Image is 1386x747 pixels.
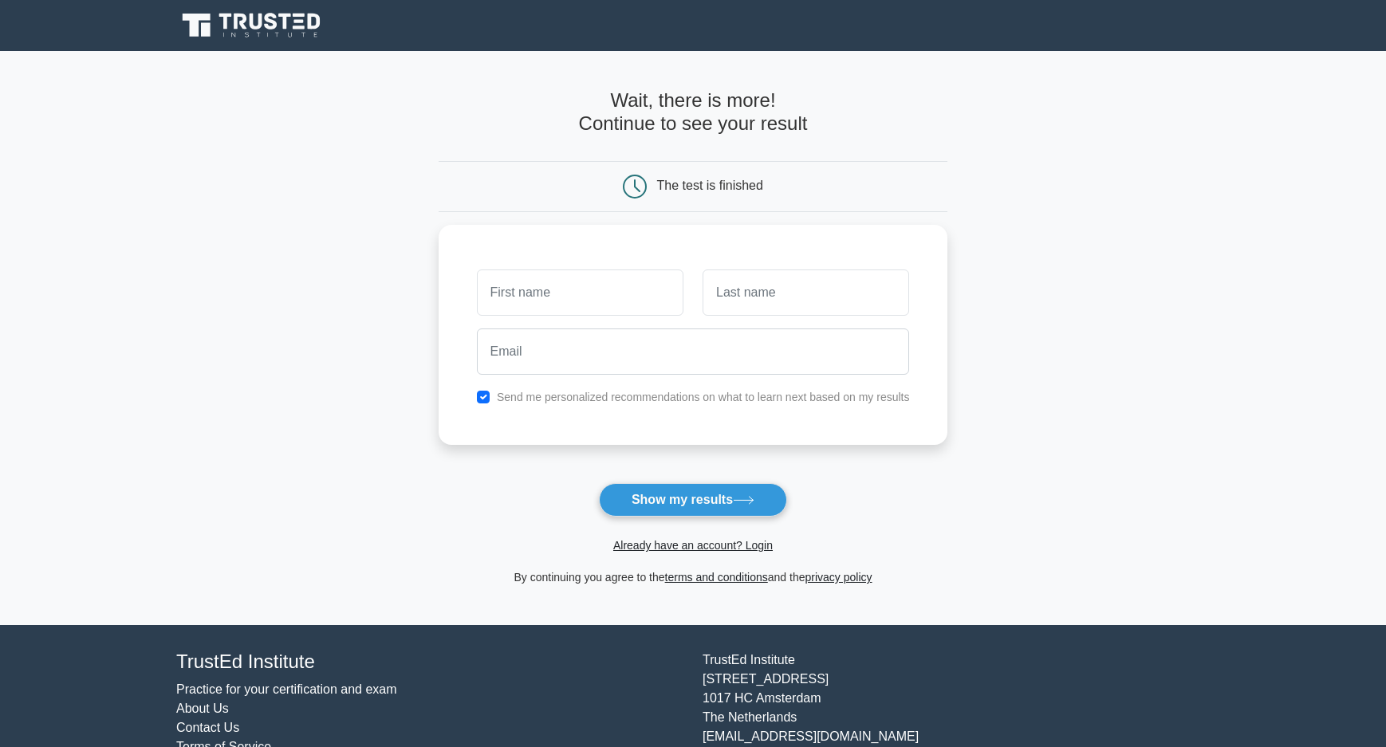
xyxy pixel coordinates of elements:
[176,721,239,734] a: Contact Us
[176,682,397,696] a: Practice for your certification and exam
[429,568,958,587] div: By continuing you agree to the and the
[176,702,229,715] a: About Us
[657,179,763,192] div: The test is finished
[665,571,768,584] a: terms and conditions
[439,89,948,136] h4: Wait, there is more! Continue to see your result
[599,483,787,517] button: Show my results
[477,269,683,316] input: First name
[703,269,909,316] input: Last name
[477,328,910,375] input: Email
[805,571,872,584] a: privacy policy
[176,651,683,674] h4: TrustEd Institute
[497,391,910,403] label: Send me personalized recommendations on what to learn next based on my results
[613,539,773,552] a: Already have an account? Login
